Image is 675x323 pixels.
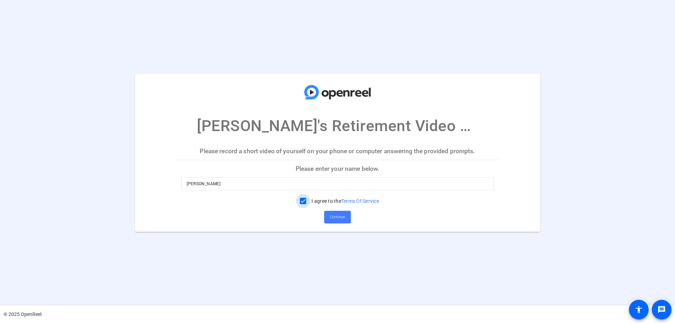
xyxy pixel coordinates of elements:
a: Terms Of Service [341,198,379,204]
input: Enter your name [187,180,488,188]
p: Please record a short video of yourself on your phone or computer answering the provided prompts. [175,143,500,160]
p: [PERSON_NAME]'s Retirement Video Submissions [197,114,478,137]
button: Continue [324,211,351,224]
label: I agree to the [310,198,379,205]
mat-icon: accessibility [635,305,643,314]
p: Please enter your name below. [175,160,500,177]
mat-icon: message [657,305,666,314]
span: Continue [330,212,345,222]
div: © 2025 OpenReel [4,311,41,318]
img: company-logo [302,80,373,104]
